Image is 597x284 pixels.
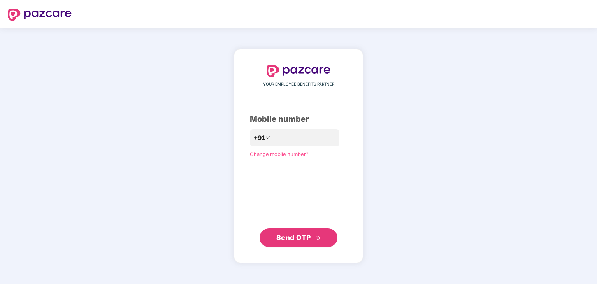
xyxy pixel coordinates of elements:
[254,133,265,143] span: +91
[250,113,347,125] div: Mobile number
[267,65,330,77] img: logo
[260,228,337,247] button: Send OTPdouble-right
[316,236,321,241] span: double-right
[263,81,334,88] span: YOUR EMPLOYEE BENEFITS PARTNER
[276,233,311,242] span: Send OTP
[8,9,72,21] img: logo
[250,151,309,157] a: Change mobile number?
[265,135,270,140] span: down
